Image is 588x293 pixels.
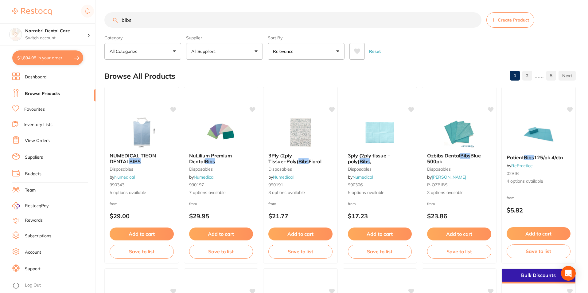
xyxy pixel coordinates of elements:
a: Suppliers [25,154,43,160]
a: Numedical [273,174,294,180]
span: 02BIB [507,171,519,176]
em: BIBS [129,158,141,164]
button: Add to cart [507,227,571,240]
em: Bibs [524,154,534,160]
p: All Categories [110,48,140,54]
button: All Suppliers [186,43,263,60]
button: $1,894.08 in your order [12,50,83,65]
button: Save to list [348,245,412,258]
a: Browse Products [25,91,60,97]
small: disposables [189,167,253,172]
button: Add to cart [110,228,174,240]
b: Patient Bibs 125/pk 4/ctn [507,155,571,160]
a: 5 [546,69,556,82]
span: by [427,174,466,180]
a: Support [25,266,41,272]
button: Add to cart [427,228,491,240]
b: Ozbibs Dental Bibs Blue 500pk [427,153,491,164]
img: Narrabri Dental Care [10,28,22,41]
a: Account [25,249,41,255]
button: Log Out [12,281,94,291]
span: from [189,201,197,206]
span: from [427,201,435,206]
button: Save to list [189,245,253,258]
p: $21.77 [268,212,333,220]
label: Sort By [268,35,345,41]
span: 125/pk 4/ctn [534,154,563,160]
a: Budgets [25,171,41,177]
em: Bibs [460,152,470,159]
a: 1 [510,69,520,82]
span: 4 options available [507,178,571,184]
span: RestocqPay [25,203,49,209]
img: 3ply (2ply tissue + poly) Bibs, [360,117,400,148]
div: Bulk Discounts [502,269,576,283]
button: Save to list [268,245,333,258]
a: Restocq Logo [12,5,52,19]
span: by [348,174,373,180]
a: Log Out [25,282,41,288]
a: Numedical [352,174,373,180]
img: Patient Bibs 125/pk 4/ctn [519,119,559,150]
h4: Narrabri Dental Care [25,28,87,34]
a: 2 [522,69,532,82]
p: Relevance [273,48,296,54]
img: Ozbibs Dental Bibs Blue 500pk [439,117,479,148]
p: ...... [535,72,544,79]
span: 3ply (2ply tissue + poly) [348,152,391,164]
a: Team [25,187,36,193]
span: Ozbibs Dental [427,152,460,159]
span: , [370,158,371,164]
span: 990191 [268,182,283,188]
span: by [268,174,294,180]
p: Switch account [25,35,87,41]
span: Create Product [498,18,529,22]
span: 990306 [348,182,363,188]
small: disposables [110,167,174,172]
span: 5 options available [110,190,174,196]
a: View Orders [25,138,50,144]
input: Search Products [104,12,481,28]
span: 3Ply (2ply Tissue+Poly) [268,152,298,164]
a: Inventory Lists [24,122,53,128]
h2: Browse All Products [104,72,175,81]
span: from [268,201,276,206]
span: 990343 [110,182,124,188]
span: by [189,174,214,180]
p: $23.86 [427,212,491,220]
span: P-OZBIBS [427,182,448,188]
p: $29.00 [110,212,174,220]
button: Relevance [268,43,345,60]
span: 3 options available [268,190,333,196]
a: Favourites [24,106,45,113]
img: NuLilium Premium Dental Bibs [201,117,241,148]
em: Bibs [298,158,309,164]
button: Add to cart [268,228,333,240]
span: NuLilium Premium Dental [189,152,232,164]
span: by [507,163,533,168]
span: from [110,201,118,206]
b: NUMEDICAL TIEON DENTAL BIBS [110,153,174,164]
button: Add to cart [348,228,412,240]
span: Blue 500pk [427,152,481,164]
span: Floral [309,158,321,164]
button: Create Product [486,12,534,28]
span: 3 options available [427,190,491,196]
span: from [348,201,356,206]
small: disposables [348,167,412,172]
span: by [110,174,135,180]
a: Numedical [114,174,135,180]
em: Bibs [205,158,215,164]
img: NUMEDICAL TIEON DENTAL BIBS [122,117,162,148]
small: disposables [427,167,491,172]
p: $29.95 [189,212,253,220]
a: RestocqPay [12,202,49,209]
button: Add to cart [189,228,253,240]
button: Reset [367,43,383,60]
button: All Categories [104,43,181,60]
small: disposables [268,167,333,172]
span: from [507,196,515,200]
img: RestocqPay [12,202,20,209]
a: Rewards [25,217,43,224]
b: NuLilium Premium Dental Bibs [189,153,253,164]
